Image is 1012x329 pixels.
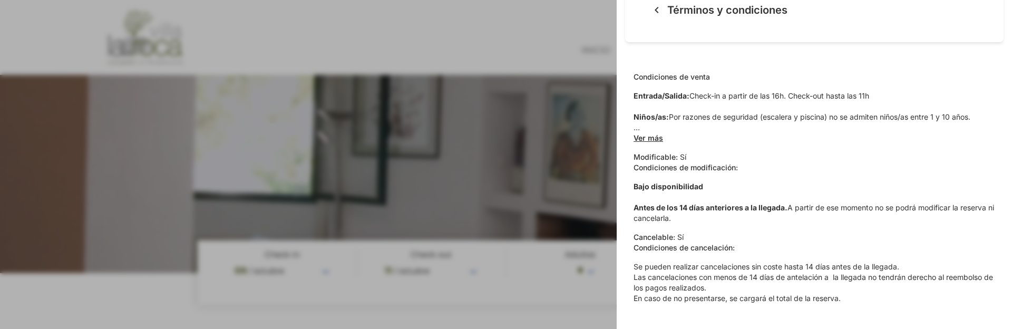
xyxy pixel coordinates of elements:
[634,243,995,253] div: Condiciones de cancelación :
[634,91,689,100] b: Entrada/Salida:
[634,232,995,243] div: Cancelable :
[634,293,995,304] p: En caso de no presentarse, se cargará el total de la reserva.
[634,162,995,173] div: Condiciones de modificación :
[680,152,686,161] span: Sí
[634,112,669,121] b: Niños/as:
[634,133,663,142] span: Ver más
[634,72,995,82] div: Condiciones de venta
[634,91,995,101] p: Check-in a partir de las 16h. Check-out hasta las 11h
[634,182,703,191] b: Bajo disponibilidad
[634,272,995,293] p: Las cancelaciones con menos de 14 días de antelación a la llegada no tendrán derecho al reembolso...
[677,233,684,241] span: Sí
[634,152,995,162] div: Modificable :
[634,262,995,272] p: Se pueden realizar cancelaciones sin coste hasta 14 días antes de la llegada.
[634,203,787,212] b: Antes de los 14 días anteriores a la llegada.
[634,202,995,224] p: A partir de ese momento no se podrá modificar la reserva ni cancelarla.
[650,4,663,16] button: Volver a la página anterior
[634,112,995,122] p: Por razones de seguridad (escalera y piscina) no se admiten niños/as entre 1 y 10 años.
[667,4,974,16] h1: Términos y condiciones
